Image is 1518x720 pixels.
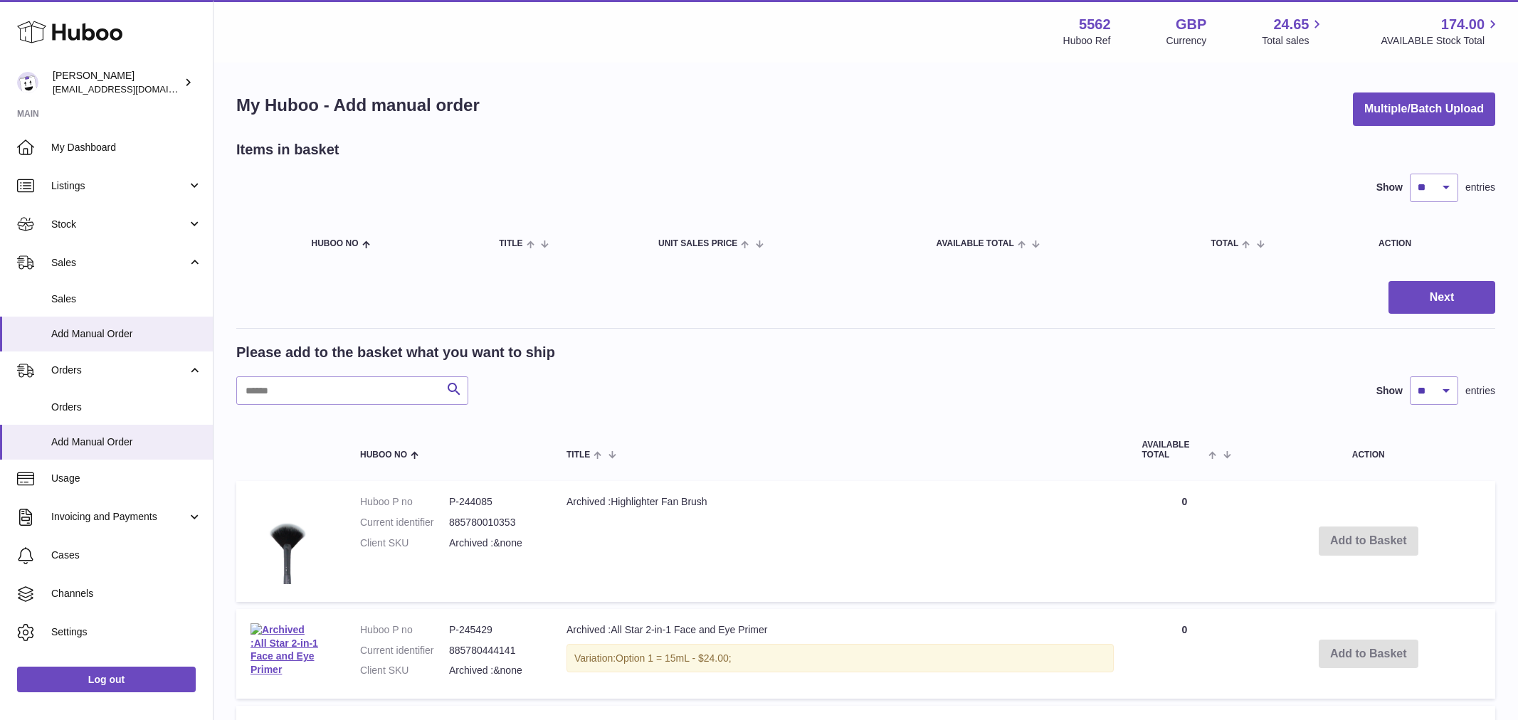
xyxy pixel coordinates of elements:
a: 174.00 AVAILABLE Stock Total [1381,15,1501,48]
td: 0 [1128,609,1242,699]
td: Archived :All Star 2-in-1 Face and Eye Primer [552,609,1128,699]
button: Next [1388,281,1495,314]
dd: 885780444141 [449,644,538,657]
dd: Archived :&none [449,536,538,550]
span: Listings [51,179,187,193]
dt: Huboo P no [360,623,449,637]
span: Orders [51,401,202,414]
span: Option 1 = 15mL - $24.00; [616,652,732,664]
span: [EMAIL_ADDRESS][DOMAIN_NAME] [53,83,209,95]
img: Archived :Highlighter Fan Brush [251,495,322,584]
th: Action [1242,426,1496,473]
h2: Please add to the basket what you want to ship [236,343,555,362]
div: Variation: [566,644,1114,673]
dt: Current identifier [360,516,449,529]
span: Usage [51,472,202,485]
span: entries [1465,181,1495,194]
div: Huboo Ref [1063,34,1111,48]
span: Add Manual Order [51,435,202,449]
span: AVAILABLE Stock Total [1381,34,1501,48]
span: Huboo no [312,239,359,248]
span: Total [1211,239,1238,248]
span: Channels [51,587,202,600]
span: Unit Sales Price [658,239,737,248]
h1: My Huboo - Add manual order [236,94,480,117]
span: Title [499,239,522,248]
span: Cases [51,549,202,562]
label: Show [1376,384,1403,398]
label: Show [1376,181,1403,194]
span: Sales [51,256,187,270]
img: Archived :All Star 2-in-1 Face and Eye Primer [251,623,322,677]
dd: P-244085 [449,495,538,509]
span: Title [566,450,590,460]
span: AVAILABLE Total [1142,440,1206,459]
dd: P-245429 [449,623,538,637]
span: entries [1465,384,1495,398]
img: internalAdmin-5562@internal.huboo.com [17,72,38,93]
dt: Huboo P no [360,495,449,509]
span: Orders [51,364,187,377]
td: 0 [1128,481,1242,602]
dt: Current identifier [360,644,449,657]
dd: Archived :&none [449,664,538,677]
a: Log out [17,667,196,692]
span: Add Manual Order [51,327,202,341]
span: Invoicing and Payments [51,510,187,524]
dt: Client SKU [360,536,449,550]
strong: GBP [1176,15,1206,34]
span: Total sales [1262,34,1325,48]
div: Currency [1166,34,1207,48]
span: Huboo no [360,450,407,460]
span: AVAILABLE Total [937,239,1014,248]
span: Settings [51,625,202,639]
span: 174.00 [1441,15,1485,34]
span: My Dashboard [51,141,202,154]
button: Multiple/Batch Upload [1353,92,1495,126]
div: [PERSON_NAME] [53,69,181,96]
div: Action [1379,239,1481,248]
span: 24.65 [1273,15,1309,34]
span: Sales [51,292,202,306]
dd: 885780010353 [449,516,538,529]
span: Stock [51,218,187,231]
strong: 5562 [1079,15,1111,34]
a: 24.65 Total sales [1262,15,1325,48]
dt: Client SKU [360,664,449,677]
h2: Items in basket [236,140,339,159]
td: Archived :Highlighter Fan Brush [552,481,1128,602]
